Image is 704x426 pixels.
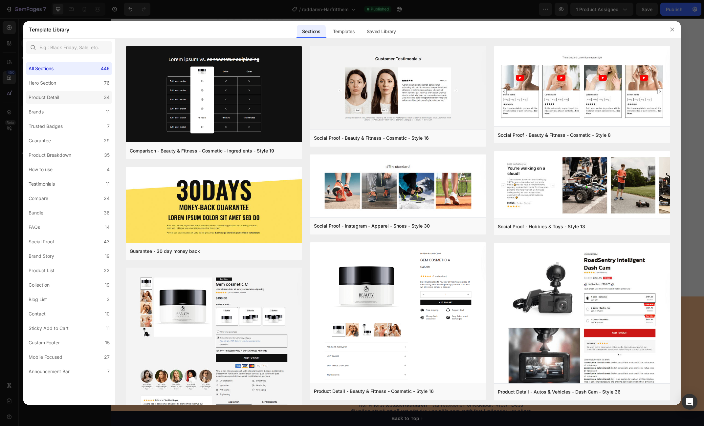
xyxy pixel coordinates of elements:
p: Återställer & Förnyar [105,76,281,86]
div: 3 [107,295,110,303]
p: Genom att avlägsna stora mängder dold päls och damm minskar du mängden allergener i ditt hem, vil... [105,228,281,251]
div: Comparison - Beauty & Fitness - Cosmetic - Ingredients - Style 19 [130,147,274,155]
div: Hero Section [29,79,56,87]
h2: Ragdollbutikens Kvalitetsstämpel [170,304,423,324]
div: All Sections [29,65,54,72]
div: 10 [105,310,110,318]
div: Social Proof - Beauty & Fitness - Cosmetic - Style 8 [498,131,611,139]
div: Social Proof - Hobbies & Toys - Style 13 [498,223,585,231]
div: Brand Story [29,252,54,260]
div: 11 [106,108,110,116]
p: Ge dina möbler och textilier ett nytt liv. Räddaren™ avlägsnar år av inbiten päls, noppor och lud... [105,89,281,113]
div: Collection [29,281,50,289]
div: Brands [29,108,44,116]
input: E.g.: Black Friday, Sale, etc. [26,41,112,54]
div: 7 [107,368,110,375]
p: Ett Fräschare & Mer Allergivänligt Hem [105,214,281,224]
p: Dubbelsidig Mångsidighet [105,22,281,31]
div: How to use [29,166,53,173]
div: Social Proof - Instagram - Apparel - Shoes - Style 30 [314,222,430,230]
div: Bundle [29,209,43,217]
div: 29 [104,137,110,145]
div: Social Proof - Beauty & Fitness - Cosmetic - Style 16 [314,134,429,142]
p: Enkel, Snabb & Alltid Redo [105,168,281,178]
img: sp30.png [310,154,486,219]
div: 24 [104,194,110,202]
p: När vi först testade var reaktionen omedelbar: 'Wow'. Dess förmåga att på ett säkert sätt dra upp... [238,383,423,404]
div: 43 [104,238,110,246]
div: Sections [297,25,325,38]
div: Open Intercom Messenger [682,394,697,410]
img: pd11.png [310,242,486,398]
div: Templates [328,25,360,38]
div: 15 [105,339,110,347]
p: Som specialister på allt som rör Ragdolls är vårt främsta mål att bara erbjuda produkter vi själv... [238,335,423,356]
div: 27 [104,353,110,361]
p: Djupare Rengöring än Dammsugaren [105,122,281,132]
div: 14 [105,223,110,231]
div: Blog List [29,295,47,303]
div: 36 [104,209,110,217]
div: 35 [104,151,110,159]
img: g30.png [126,167,302,244]
p: Medan dammsugare tar bort löst skräp, är Räddaren™ mekaniskt designad för att haka i och dra upp ... [105,135,281,159]
div: Guarantee - 30 day money back [130,247,200,255]
h2: Template Library [29,21,69,38]
div: Testimonials [29,180,55,188]
div: Sticky Add to Cart [29,324,69,332]
div: 22 [104,267,110,274]
div: 4 [107,166,110,173]
div: Back to Top ↑ [281,397,312,404]
p: Inga batterier, [PERSON_NAME], inget kladd. Räddaren™ är ett robust och hållbart verktyg som du k... [105,181,281,205]
div: 11 [106,324,110,332]
p: Använd den effektiva för att på djupet rengöra tåliga mattor och klösträd. Vänd sedan på den och ... [105,35,281,67]
strong: hårdplast-sidan [158,36,199,42]
div: Guarantee [29,137,51,145]
div: 34 [104,93,110,101]
div: Compare [29,194,48,202]
div: Custom Footer [29,339,60,347]
div: FAQs [29,223,40,231]
div: 7 [107,122,110,130]
div: 446 [101,65,110,72]
div: Product Breakdown [29,151,71,159]
img: gempages_580640165886690217-d10349c5-a66c-4c89-abfa-027ed8eeac3a.gif [302,18,489,205]
p: Därför har vi lagt månader på att testa allt från borstar till maskiner för att hitta en lösning ... [238,363,423,376]
div: 19 [105,281,110,289]
img: sp16.png [310,46,486,131]
div: Social Proof [29,238,54,246]
div: Product Detail [29,93,59,101]
div: 19 [105,252,110,260]
div: 11 [106,180,110,188]
img: sp8.png [494,46,670,128]
strong: Räddaren™ [292,384,321,389]
img: sp13.png [494,151,670,219]
div: Mobile Focused [29,353,62,361]
div: Product List [29,267,55,274]
div: Product Detail - Autos & Vehicles - Dash Cam - Style 36 [498,388,621,396]
div: Trusted Badges [29,122,63,130]
div: Contact [29,310,46,318]
div: Saved Library [362,25,401,38]
div: Product Detail - Beauty & Fitness - Cosmetic - Style 16 [314,387,434,395]
div: Announcement Bar [29,368,70,375]
img: c19.png [126,46,302,143]
div: 76 [104,79,110,87]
